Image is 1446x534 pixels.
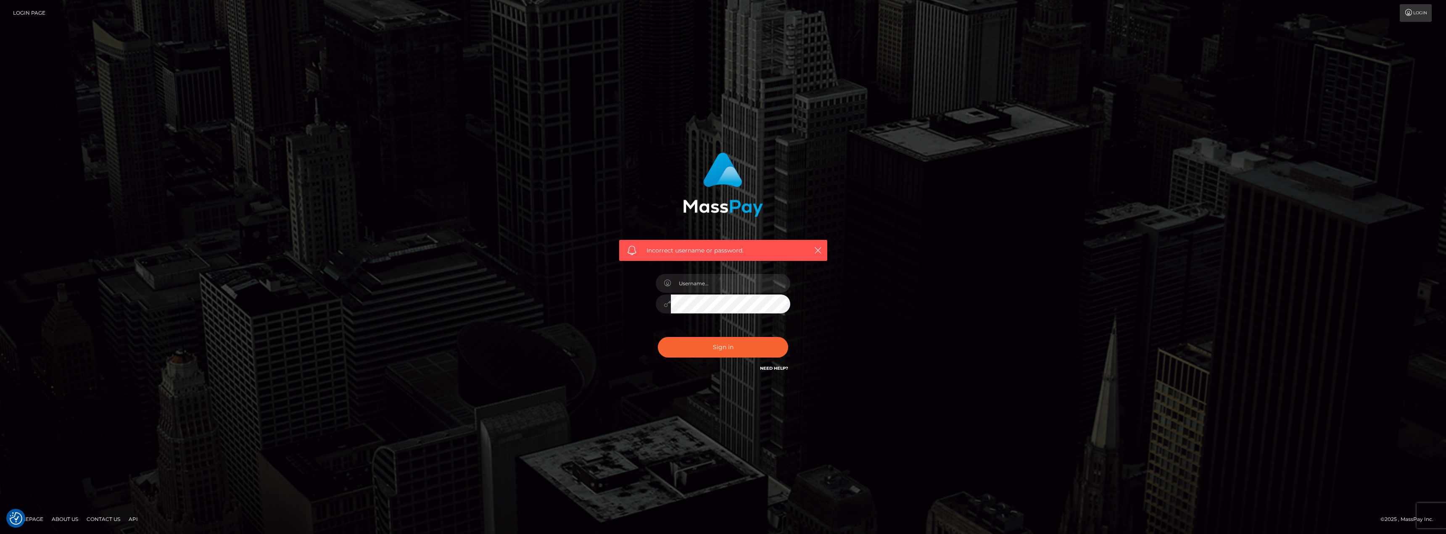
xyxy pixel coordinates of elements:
img: MassPay Login [683,153,763,217]
a: About Us [48,513,82,526]
a: Need Help? [760,366,788,371]
img: Revisit consent button [10,512,22,525]
a: Contact Us [83,513,124,526]
div: © 2025 , MassPay Inc. [1380,515,1440,524]
button: Sign in [658,337,788,358]
button: Consent Preferences [10,512,22,525]
a: API [125,513,141,526]
input: Username... [671,274,790,293]
a: Login Page [13,4,45,22]
span: Incorrect username or password. [646,246,800,255]
a: Login [1400,4,1432,22]
a: Homepage [9,513,47,526]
